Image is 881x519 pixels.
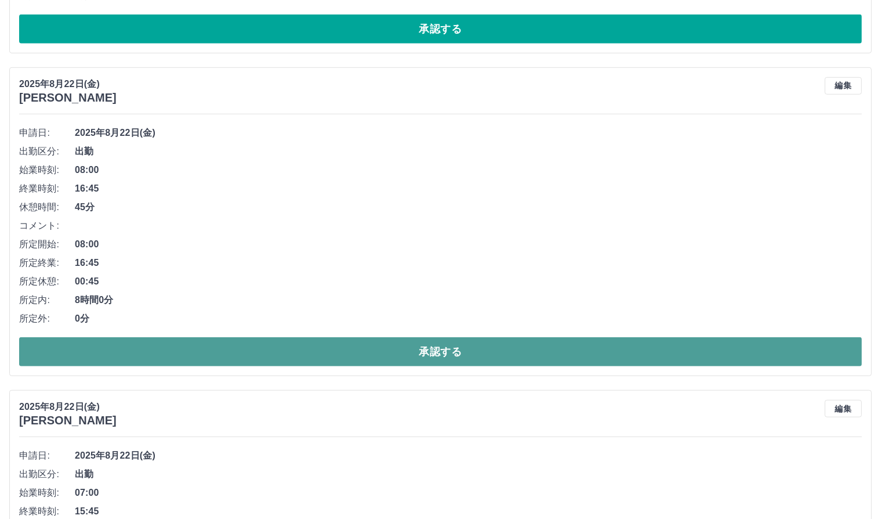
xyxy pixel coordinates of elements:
span: 出勤区分: [19,145,75,158]
span: 2025年8月22日(金) [75,126,862,140]
span: 16:45 [75,256,862,270]
button: 編集 [825,400,862,417]
span: 所定外: [19,312,75,326]
span: 0分 [75,312,862,326]
span: 08:00 [75,163,862,177]
span: 16:45 [75,182,862,196]
button: 承認する [19,15,862,44]
span: コメント: [19,219,75,233]
button: 承認する [19,337,862,366]
h3: [PERSON_NAME] [19,91,117,104]
span: 15:45 [75,504,862,518]
span: 所定内: [19,293,75,307]
span: 終業時刻: [19,182,75,196]
span: 休憩時間: [19,200,75,214]
span: 08:00 [75,237,862,251]
p: 2025年8月22日(金) [19,400,117,414]
span: 申請日: [19,126,75,140]
span: 所定終業: [19,256,75,270]
p: 2025年8月22日(金) [19,77,117,91]
span: 終業時刻: [19,504,75,518]
span: 所定開始: [19,237,75,251]
span: 07:00 [75,486,862,500]
span: 出勤 [75,145,862,158]
span: 所定休憩: [19,275,75,289]
span: 2025年8月22日(金) [75,449,862,463]
span: 出勤 [75,467,862,481]
span: 出勤区分: [19,467,75,481]
h3: [PERSON_NAME] [19,414,117,427]
span: 45分 [75,200,862,214]
span: 00:45 [75,275,862,289]
button: 編集 [825,77,862,95]
span: 8時間0分 [75,293,862,307]
span: 始業時刻: [19,486,75,500]
span: 始業時刻: [19,163,75,177]
span: 申請日: [19,449,75,463]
